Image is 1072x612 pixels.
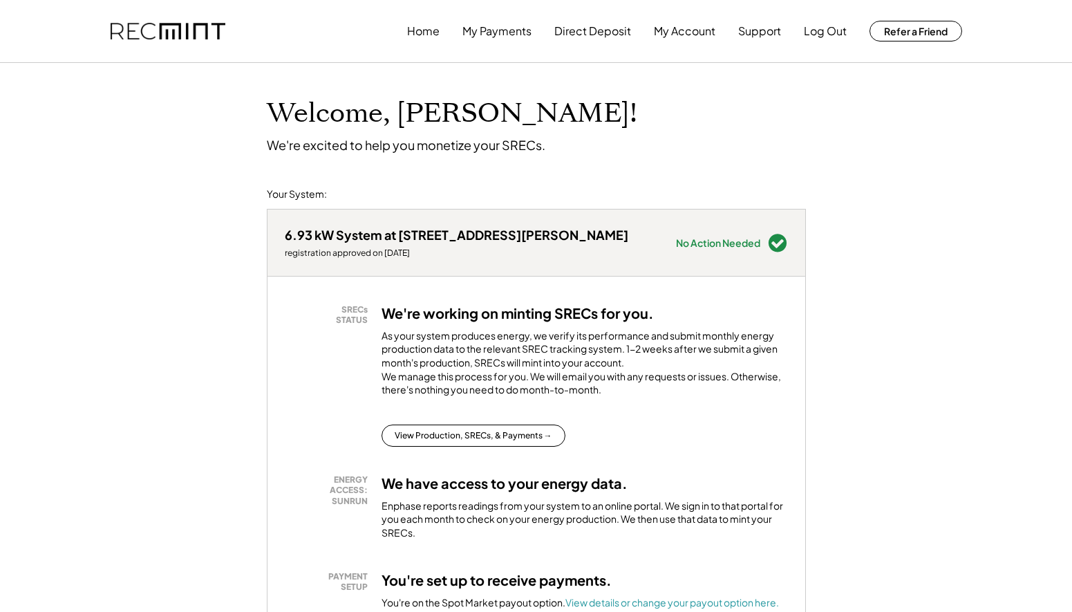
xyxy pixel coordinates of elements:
[382,425,565,447] button: View Production, SRECs, & Payments →
[292,304,368,326] div: SRECs STATUS
[738,17,781,45] button: Support
[565,596,779,609] a: View details or change your payout option here.
[382,329,788,404] div: As your system produces energy, we verify its performance and submit monthly energy production da...
[382,571,612,589] h3: You're set up to receive payments.
[267,137,545,153] div: We're excited to help you monetize your SRECs.
[292,474,368,507] div: ENERGY ACCESS: SUNRUN
[292,571,368,593] div: PAYMENT SETUP
[654,17,715,45] button: My Account
[676,238,760,248] div: No Action Needed
[462,17,532,45] button: My Payments
[869,21,962,41] button: Refer a Friend
[267,98,637,130] h1: Welcome, [PERSON_NAME]!
[111,23,225,40] img: recmint-logotype%403x.png
[382,304,654,322] h3: We're working on minting SRECs for you.
[382,499,788,540] div: Enphase reports readings from your system to an online portal. We sign in to that portal for you ...
[267,187,327,201] div: Your System:
[407,17,440,45] button: Home
[382,474,628,492] h3: We have access to your energy data.
[285,227,628,243] div: 6.93 kW System at [STREET_ADDRESS][PERSON_NAME]
[554,17,631,45] button: Direct Deposit
[382,596,779,610] div: You're on the Spot Market payout option.
[804,17,847,45] button: Log Out
[285,248,628,259] div: registration approved on [DATE]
